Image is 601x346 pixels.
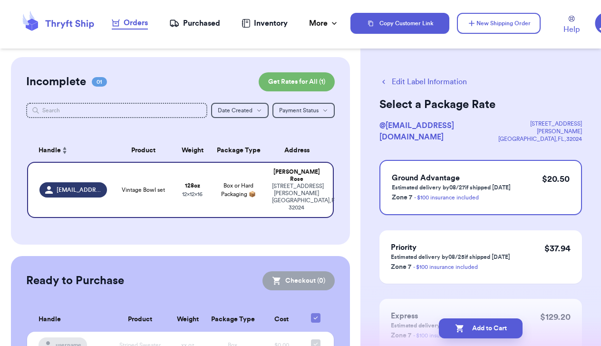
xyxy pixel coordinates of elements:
[392,194,412,201] span: Zone 7
[221,183,256,197] span: Box or Hard Packaging 📦
[272,168,321,183] div: [PERSON_NAME] Rose
[350,13,449,34] button: Copy Customer Link
[413,264,478,270] a: - $100 insurance included
[122,186,165,194] span: Vintage Bowl set
[379,97,582,112] h2: Select a Package Rate
[185,183,200,188] strong: 128 oz
[113,139,174,162] th: Product
[259,307,304,332] th: Cost
[169,18,220,29] a: Purchased
[272,183,321,211] div: [STREET_ADDRESS][PERSON_NAME] [GEOGRAPHIC_DATA] , FL 32024
[379,76,467,88] button: Edit Label Information
[211,103,269,118] button: Date Created
[259,72,335,91] button: Get Rates for All (1)
[272,103,335,118] button: Payment Status
[205,307,259,332] th: Package Type
[26,273,124,288] h2: Ready to Purchase
[26,74,86,89] h2: Incomplete
[262,271,335,290] button: Checkout (0)
[391,244,417,251] span: Priority
[392,174,460,182] span: Ground Advantage
[391,264,411,270] span: Zone 7
[174,139,211,162] th: Weight
[170,307,205,332] th: Weight
[544,242,571,255] p: $ 37.94
[218,108,252,113] span: Date Created
[61,145,68,156] button: Sort ascending
[92,77,107,87] span: 01
[414,195,479,200] a: - $100 insurance included
[563,24,580,35] span: Help
[540,310,571,324] p: $ 129.20
[379,122,454,141] span: @ [EMAIL_ADDRESS][DOMAIN_NAME]
[112,17,148,30] a: Orders
[39,146,61,156] span: Handle
[498,120,582,135] div: [STREET_ADDRESS][PERSON_NAME]
[392,184,511,191] p: Estimated delivery by 08/27 if shipped [DATE]
[211,139,266,162] th: Package Type
[498,135,582,143] div: [GEOGRAPHIC_DATA] , FL , 32024
[182,191,203,197] span: 12 x 12 x 16
[391,253,510,261] p: Estimated delivery by 08/25 if shipped [DATE]
[266,139,334,162] th: Address
[309,18,339,29] div: More
[439,318,523,338] button: Add to Cart
[279,108,319,113] span: Payment Status
[26,103,207,118] input: Search
[563,16,580,35] a: Help
[110,307,170,332] th: Product
[57,186,102,194] span: [EMAIL_ADDRESS][DOMAIN_NAME]
[242,18,288,29] a: Inventory
[542,172,570,186] p: $ 20.50
[39,315,61,325] span: Handle
[457,13,541,34] button: New Shipping Order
